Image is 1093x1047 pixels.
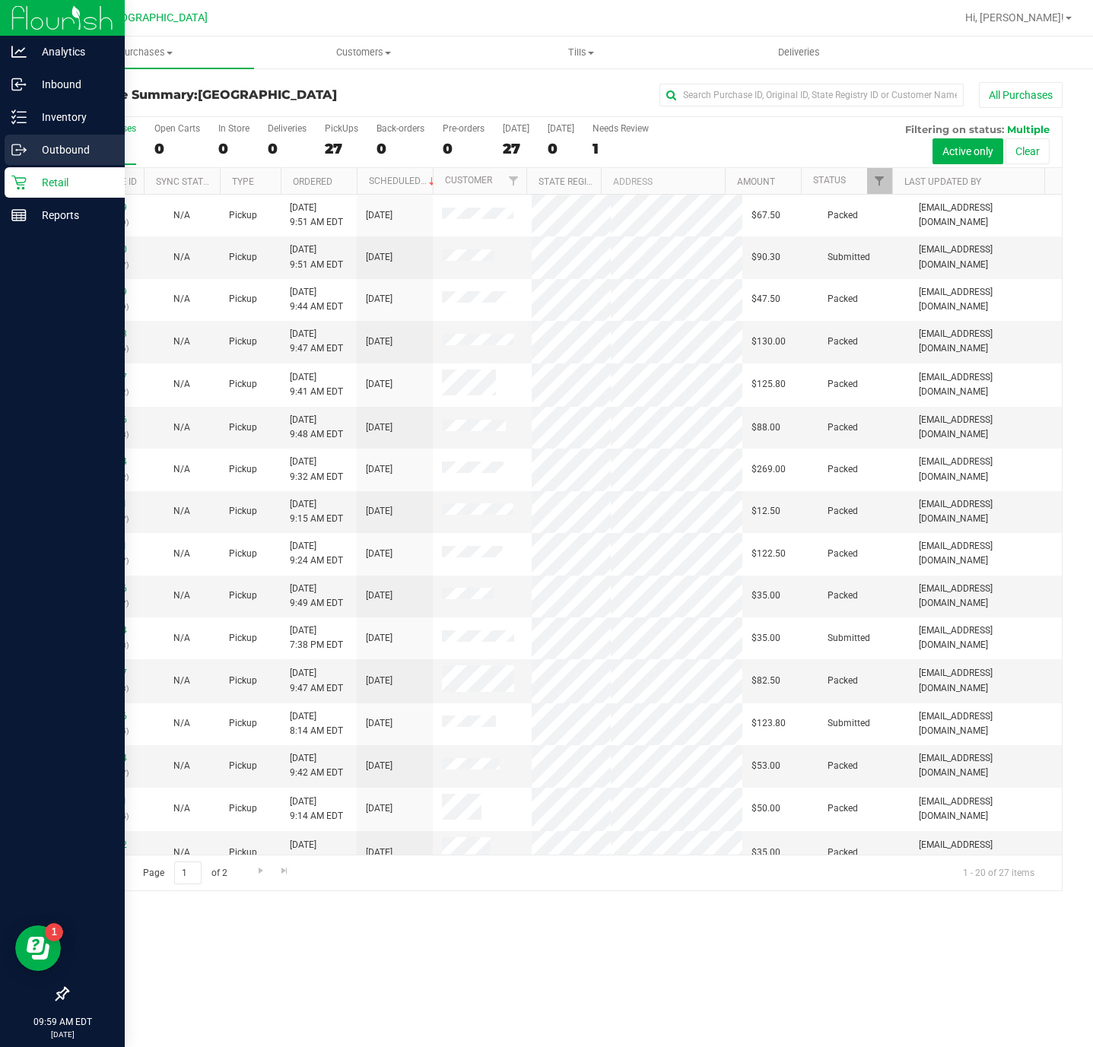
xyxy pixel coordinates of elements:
[229,208,257,223] span: Pickup
[593,123,649,134] div: Needs Review
[751,420,780,435] span: $88.00
[919,285,1053,314] span: [EMAIL_ADDRESS][DOMAIN_NAME]
[67,88,399,102] h3: Purchase Summary:
[751,759,780,773] span: $53.00
[443,140,485,157] div: 0
[173,377,190,392] button: N/A
[290,709,343,738] span: [DATE] 8:14 AM EDT
[290,795,343,823] span: [DATE] 9:14 AM EDT
[7,1015,118,1029] p: 09:59 AM EDT
[173,847,190,858] span: Not Applicable
[290,582,343,611] span: [DATE] 9:49 AM EDT
[366,420,392,435] span: [DATE]
[173,335,190,349] button: N/A
[828,208,858,223] span: Packed
[904,176,981,187] a: Last Updated By
[37,36,254,68] a: Purchases
[274,861,296,882] a: Go to the last page
[268,140,307,157] div: 0
[27,173,118,192] p: Retail
[173,379,190,389] span: Not Applicable
[15,925,61,971] iframe: Resource center
[366,504,392,519] span: [DATE]
[751,716,786,731] span: $123.80
[951,861,1047,884] span: 1 - 20 of 27 items
[173,422,190,433] span: Not Applicable
[737,176,775,187] a: Amount
[173,633,190,643] span: Not Applicable
[229,462,257,477] span: Pickup
[366,674,392,688] span: [DATE]
[919,666,1053,695] span: [EMAIL_ADDRESS][DOMAIN_NAME]
[751,547,786,561] span: $122.50
[229,759,257,773] span: Pickup
[290,838,343,867] span: [DATE] 9:13 AM EDT
[979,82,1063,108] button: All Purchases
[751,292,780,306] span: $47.50
[828,674,858,688] span: Packed
[828,335,858,349] span: Packed
[503,140,529,157] div: 27
[229,846,257,860] span: Pickup
[503,123,529,134] div: [DATE]
[751,631,780,646] span: $35.00
[1007,123,1050,135] span: Multiple
[828,716,870,731] span: Submitted
[366,335,392,349] span: [DATE]
[290,666,343,695] span: [DATE] 9:47 AM EDT
[11,77,27,92] inline-svg: Inbound
[828,377,858,392] span: Packed
[377,123,424,134] div: Back-orders
[828,292,858,306] span: Packed
[919,795,1053,823] span: [EMAIL_ADDRESS][DOMAIN_NAME]
[290,455,343,484] span: [DATE] 9:32 AM EDT
[919,413,1053,442] span: [EMAIL_ADDRESS][DOMAIN_NAME]
[366,759,392,773] span: [DATE]
[229,420,257,435] span: Pickup
[751,504,780,519] span: $12.50
[173,506,190,516] span: Not Applicable
[290,285,343,314] span: [DATE] 9:44 AM EDT
[173,716,190,731] button: N/A
[229,547,257,561] span: Pickup
[218,123,249,134] div: In Store
[933,138,1003,164] button: Active only
[601,168,725,195] th: Address
[290,539,343,568] span: [DATE] 9:24 AM EDT
[45,923,63,941] iframe: Resource center unread badge
[758,46,840,59] span: Deliveries
[229,504,257,519] span: Pickup
[173,547,190,561] button: N/A
[751,801,780,816] span: $50.00
[751,589,780,603] span: $35.00
[229,589,257,603] span: Pickup
[290,243,343,271] span: [DATE] 9:51 AM EDT
[366,801,392,816] span: [DATE]
[293,176,332,187] a: Ordered
[11,208,27,223] inline-svg: Reports
[173,336,190,347] span: Not Applicable
[919,455,1053,484] span: [EMAIL_ADDRESS][DOMAIN_NAME]
[366,547,392,561] span: [DATE]
[156,176,214,187] a: Sync Status
[173,504,190,519] button: N/A
[268,123,307,134] div: Deliveries
[659,84,964,106] input: Search Purchase ID, Original ID, State Registry ID or Customer Name...
[366,208,392,223] span: [DATE]
[290,623,343,652] span: [DATE] 7:38 PM EDT
[290,201,343,230] span: [DATE] 9:51 AM EDT
[229,250,257,265] span: Pickup
[548,123,574,134] div: [DATE]
[229,631,257,646] span: Pickup
[751,377,786,392] span: $125.80
[919,497,1053,526] span: [EMAIL_ADDRESS][DOMAIN_NAME]
[548,140,574,157] div: 0
[173,846,190,860] button: N/A
[366,631,392,646] span: [DATE]
[232,176,254,187] a: Type
[539,176,618,187] a: State Registry ID
[828,759,858,773] span: Packed
[198,87,337,102] span: [GEOGRAPHIC_DATA]
[919,327,1053,356] span: [EMAIL_ADDRESS][DOMAIN_NAME]
[919,201,1053,230] span: [EMAIL_ADDRESS][DOMAIN_NAME]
